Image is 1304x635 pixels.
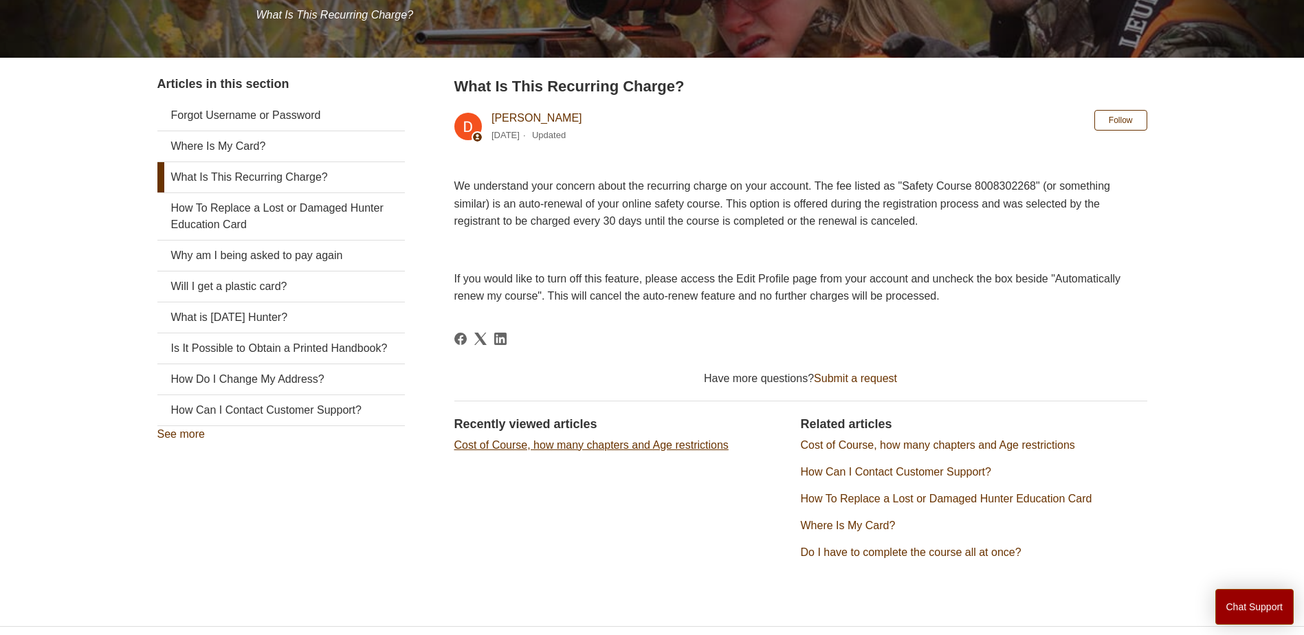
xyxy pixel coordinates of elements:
a: How Can I Contact Customer Support? [157,395,405,425]
li: Updated [532,130,566,140]
span: If you would like to turn off this feature, please access the Edit Profile page from your account... [454,273,1120,302]
span: Articles in this section [157,77,289,91]
a: What Is This Recurring Charge? [157,162,405,192]
a: How Can I Contact Customer Support? [801,466,991,478]
svg: Share this page on Facebook [454,333,467,345]
h2: Recently viewed articles [454,415,787,434]
a: X Corp [474,333,487,345]
a: Will I get a plastic card? [157,271,405,302]
span: What Is This Recurring Charge? [256,9,414,21]
svg: Share this page on LinkedIn [494,333,507,345]
a: How Do I Change My Address? [157,364,405,394]
a: Where Is My Card? [157,131,405,161]
svg: Share this page on X Corp [474,333,487,345]
h2: Related articles [801,415,1147,434]
a: Is It Possible to Obtain a Printed Handbook? [157,333,405,364]
a: Facebook [454,333,467,345]
a: LinkedIn [494,333,507,345]
a: Cost of Course, how many chapters and Age restrictions [454,439,729,451]
a: How To Replace a Lost or Damaged Hunter Education Card [801,493,1092,504]
a: Forgot Username or Password [157,100,405,131]
h2: What Is This Recurring Charge? [454,75,1147,98]
a: How To Replace a Lost or Damaged Hunter Education Card [157,193,405,240]
a: Cost of Course, how many chapters and Age restrictions [801,439,1075,451]
span: We understand your concern about the recurring charge on your account. The fee listed as "Safety ... [454,180,1110,227]
a: What is [DATE] Hunter? [157,302,405,333]
div: Have more questions? [454,370,1147,387]
a: Do I have to complete the course all at once? [801,546,1021,558]
a: Why am I being asked to pay again [157,241,405,271]
a: See more [157,428,205,440]
a: Submit a request [814,372,897,384]
button: Follow Article [1094,110,1147,131]
button: Chat Support [1215,589,1294,625]
a: Where Is My Card? [801,520,896,531]
a: [PERSON_NAME] [491,112,582,124]
time: 03/04/2024, 10:48 [491,130,520,140]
